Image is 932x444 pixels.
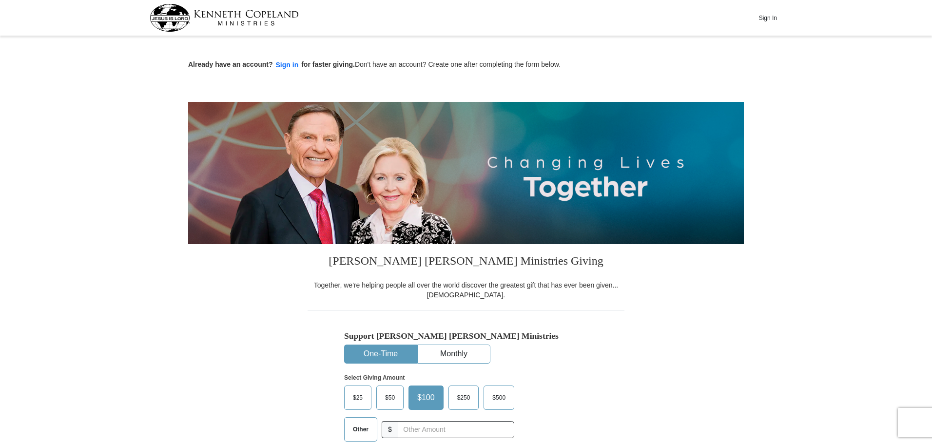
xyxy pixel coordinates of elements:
[344,374,405,381] strong: Select Giving Amount
[753,10,782,25] button: Sign In
[452,390,475,405] span: $250
[308,244,624,280] h3: [PERSON_NAME] [PERSON_NAME] Ministries Giving
[382,421,398,438] span: $
[487,390,510,405] span: $500
[273,59,302,71] button: Sign in
[344,331,588,341] h5: Support [PERSON_NAME] [PERSON_NAME] Ministries
[412,390,440,405] span: $100
[345,345,417,363] button: One-Time
[150,4,299,32] img: kcm-header-logo.svg
[348,422,373,437] span: Other
[348,390,368,405] span: $25
[398,421,514,438] input: Other Amount
[308,280,624,300] div: Together, we're helping people all over the world discover the greatest gift that has ever been g...
[188,60,355,68] strong: Already have an account? for faster giving.
[188,59,744,71] p: Don't have an account? Create one after completing the form below.
[418,345,490,363] button: Monthly
[380,390,400,405] span: $50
